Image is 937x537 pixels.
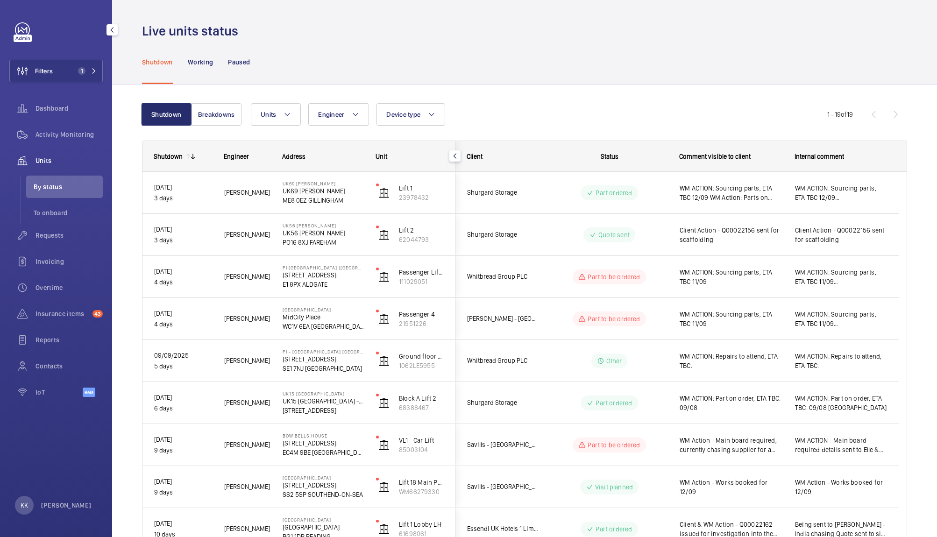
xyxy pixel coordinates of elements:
span: Internal comment [795,153,844,160]
p: 111029051 [399,277,444,286]
span: 1 [78,67,85,75]
p: 3 days [154,193,212,204]
button: Shutdown [141,103,192,126]
p: Other [606,356,622,366]
span: WM ACTION: Sourcing parts, ETA TBC 11/09 [GEOGRAPHIC_DATA] Chasing supplier 15/09 [GEOGRAPHIC_DATA] [795,310,887,328]
span: [PERSON_NAME] [224,229,270,240]
p: [GEOGRAPHIC_DATA] [283,517,364,523]
p: EC4M 9BE [GEOGRAPHIC_DATA] [283,448,364,457]
span: WM Action - Works booked for 12/09 [795,478,887,496]
span: Shurgard Storage [467,187,539,198]
p: Ground floor platform lift [399,352,444,361]
p: Shutdown [142,57,173,67]
span: IoT [35,388,83,397]
span: Status [601,153,618,160]
span: [PERSON_NAME] [224,313,270,324]
p: SS2 5SP SOUTHEND-ON-SEA [283,490,364,499]
span: WM ACTION: Sourcing parts, ETA TBC 11/09 [GEOGRAPHIC_DATA] Long leadtime, need to find another su... [795,268,887,286]
p: [GEOGRAPHIC_DATA] [283,475,364,480]
span: Essendi UK Hotels 1 Limited [467,523,539,534]
p: Part ordered [596,524,632,534]
span: Client Action - Q00022156 sent for scaffolding [680,226,783,244]
button: Units [251,103,301,126]
p: 5 days [154,361,212,372]
img: elevator.svg [378,229,390,240]
img: elevator.svg [378,271,390,283]
p: PI - [GEOGRAPHIC_DATA] [GEOGRAPHIC_DATA] [283,349,364,354]
span: [PERSON_NAME] [224,439,270,450]
p: 4 days [154,319,212,330]
img: elevator.svg [378,187,390,198]
span: [PERSON_NAME] [224,355,270,366]
p: 68388467 [399,403,444,412]
p: [STREET_ADDRESS] [283,270,364,280]
p: UK69 [PERSON_NAME] [283,186,364,196]
p: 62044793 [399,235,444,244]
p: 9 days [154,445,212,456]
p: Quote sent [598,230,630,240]
span: Units [261,111,276,118]
span: [PERSON_NAME] [224,523,270,534]
span: Overtime [35,283,103,292]
span: WM ACTION: Sourcing parts, ETA TBC 12/09 [GEOGRAPHIC_DATA] WM Action: Parts on order, ETA 17th - ... [795,184,887,202]
span: WM Action - Works booked for 12/09 [680,478,783,496]
span: 1 - 19 19 [827,111,853,118]
span: Beta [83,388,95,397]
img: elevator.svg [378,355,390,367]
span: Address [282,153,305,160]
p: E1 8PX ALDGATE [283,280,364,289]
span: WM ACTION: Part on order, ETA TBC. 09/08 [GEOGRAPHIC_DATA] [795,394,887,412]
p: WM66279330 [399,487,444,496]
p: [DATE] [154,518,212,529]
img: elevator.svg [378,397,390,409]
button: Engineer [308,103,369,126]
p: Passenger 4 [399,310,444,319]
p: Paused [228,57,250,67]
span: Client Action - Q00022156 sent for scaffolding [795,226,887,244]
span: Invoicing [35,257,103,266]
span: Shurgard Storage [467,229,539,240]
span: Whitbread Group PLC [467,355,539,366]
p: 3 days [154,235,212,246]
span: Savills - [GEOGRAPHIC_DATA] [467,439,539,450]
p: Part ordered [596,188,632,198]
p: UK15 [GEOGRAPHIC_DATA] [283,391,364,396]
span: of [841,111,847,118]
p: PO16 8XJ FAREHAM [283,238,364,247]
span: Insurance items [35,309,89,318]
span: Reports [35,335,103,345]
p: Visit planned [595,482,633,492]
p: 4 days [154,277,212,288]
p: Lift 1 Lobby LH [399,520,444,529]
p: Lift 2 [399,226,444,235]
p: Bow Bells House [283,433,364,438]
p: Lift 1 [399,184,444,193]
p: 9 days [154,487,212,498]
span: WM Action - Main board required, currently chasing supplier for a cost [680,436,783,454]
button: Device type [376,103,445,126]
p: Part to be ordered [588,314,640,324]
span: WM ACTION: Part on order, ETA TBC. 09/08 [680,394,783,412]
p: UK56 [PERSON_NAME] [283,223,364,228]
p: UK69 [PERSON_NAME] [283,181,364,186]
p: [GEOGRAPHIC_DATA] [283,307,364,312]
p: PI [GEOGRAPHIC_DATA] ([GEOGRAPHIC_DATA]) [283,265,364,270]
span: Activity Monitoring [35,130,103,139]
p: [DATE] [154,308,212,319]
span: Device type [386,111,420,118]
span: By status [34,182,103,191]
p: [PERSON_NAME] [41,501,92,510]
span: Savills - [GEOGRAPHIC_DATA] [467,481,539,492]
p: 1062LE5955 [399,361,444,370]
span: To onboard [34,208,103,218]
span: Engineer [318,111,344,118]
img: elevator.svg [378,439,390,451]
p: 6 days [154,403,212,414]
p: Lift 18 Main Passenger Lift [399,478,444,487]
span: [PERSON_NAME] [224,397,270,408]
span: Comment visible to client [679,153,751,160]
button: Breakdowns [191,103,241,126]
span: [PERSON_NAME] [224,271,270,282]
p: [DATE] [154,434,212,445]
p: WC1V 6EA [GEOGRAPHIC_DATA] [283,322,364,331]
